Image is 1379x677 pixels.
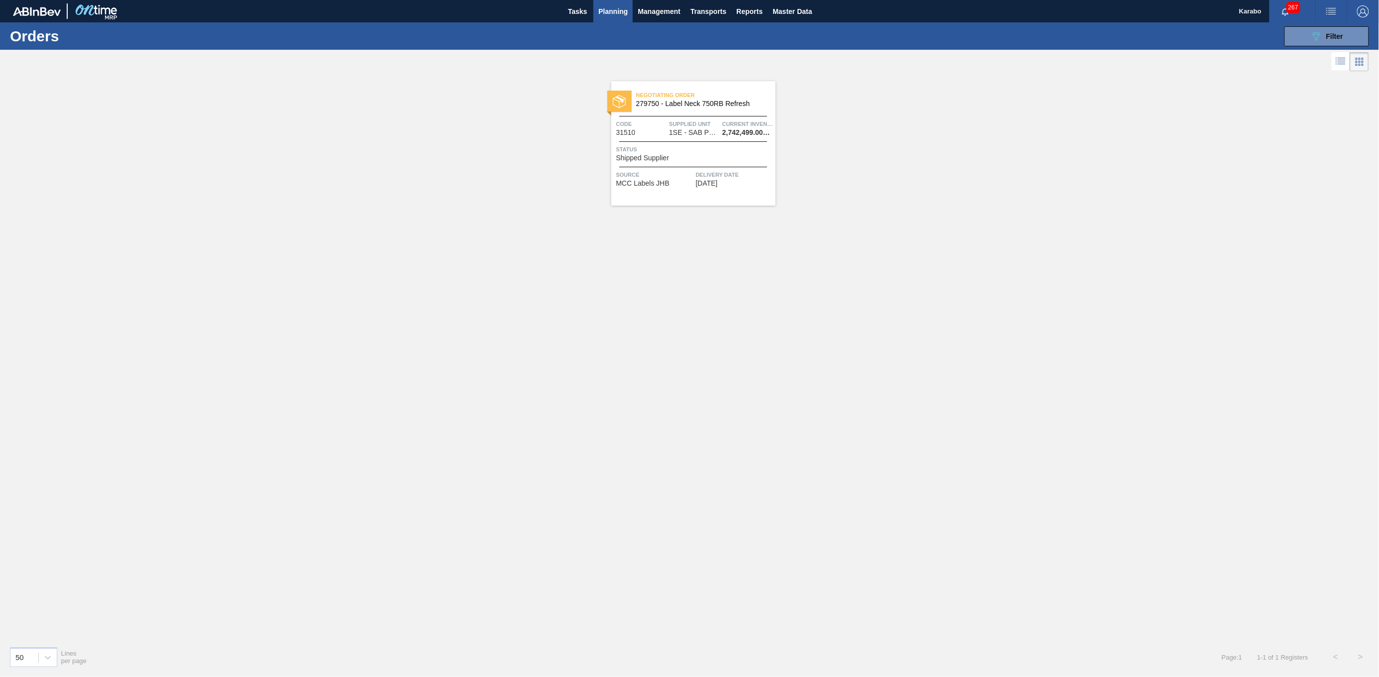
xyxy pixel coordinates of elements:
[638,5,681,17] span: Management
[773,5,812,17] span: Master Data
[61,650,87,665] span: Lines per page
[616,180,670,187] span: MCC Labels JHB
[15,653,24,662] div: 50
[616,129,636,136] span: 31510
[1326,32,1343,40] span: Filter
[1332,52,1350,71] div: List Vision
[1348,645,1373,670] button: >
[636,100,768,108] span: 279750 - Label Neck 750RB Refresh
[1222,654,1242,661] span: Page : 1
[1257,654,1308,661] span: 1 - 1 of 1 Registers
[604,81,776,206] a: statusNegotiating Order279750 - Label Neck 750RB RefreshCode31510Supplied Unit1SE - SAB Polokwane...
[598,5,628,17] span: Planning
[690,5,726,17] span: Transports
[669,119,720,129] span: Supplied Unit
[613,95,626,108] img: status
[696,180,718,187] span: 09/08/2025
[567,5,588,17] span: Tasks
[1350,52,1369,71] div: Card Vision
[1269,4,1301,18] button: Notifications
[1284,26,1369,46] button: Filter
[13,7,61,16] img: TNhmsLtSVTkK8tSr43FrP2fwEKptu5GPRR3wAAAABJRU5ErkJggg==
[10,30,166,42] h1: Orders
[1325,5,1337,17] img: userActions
[636,90,776,100] span: Negotiating Order
[616,154,670,162] span: Shipped Supplier
[669,129,719,136] span: 1SE - SAB Polokwane Brewery
[1323,645,1348,670] button: <
[736,5,763,17] span: Reports
[616,144,773,154] span: Status
[616,119,667,129] span: Code
[722,119,773,129] span: Current inventory
[1286,2,1300,13] span: 267
[696,170,773,180] span: Delivery Date
[616,170,693,180] span: Source
[722,129,773,136] span: 2,742,499.000 EA
[1357,5,1369,17] img: Logout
